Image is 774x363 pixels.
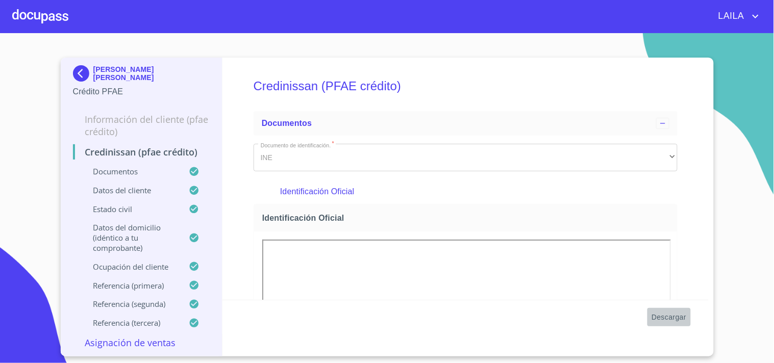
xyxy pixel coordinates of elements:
[73,65,93,82] img: Docupass spot blue
[73,318,189,328] p: Referencia (tercera)
[711,8,750,24] span: LAILA
[73,166,189,176] p: Documentos
[73,146,210,158] p: Credinissan (PFAE crédito)
[262,213,673,223] span: Identificación Oficial
[73,113,210,138] p: Información del cliente (PFAE crédito)
[73,65,210,86] div: [PERSON_NAME] [PERSON_NAME]
[73,299,189,309] p: Referencia (segunda)
[73,86,210,98] p: Crédito PFAE
[280,186,651,198] p: Identificación Oficial
[73,280,189,291] p: Referencia (primera)
[73,222,189,253] p: Datos del domicilio (idéntico a tu comprobante)
[73,262,189,272] p: Ocupación del Cliente
[711,8,762,24] button: account of current user
[254,144,678,171] div: INE
[73,204,189,214] p: Estado civil
[262,119,312,127] span: Documentos
[647,308,690,327] button: Descargar
[652,311,686,324] span: Descargar
[73,336,210,349] p: Asignación de Ventas
[73,185,189,195] p: Datos del cliente
[254,111,678,136] div: Documentos
[254,65,678,107] h5: Credinissan (PFAE crédito)
[93,65,210,82] p: [PERSON_NAME] [PERSON_NAME]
